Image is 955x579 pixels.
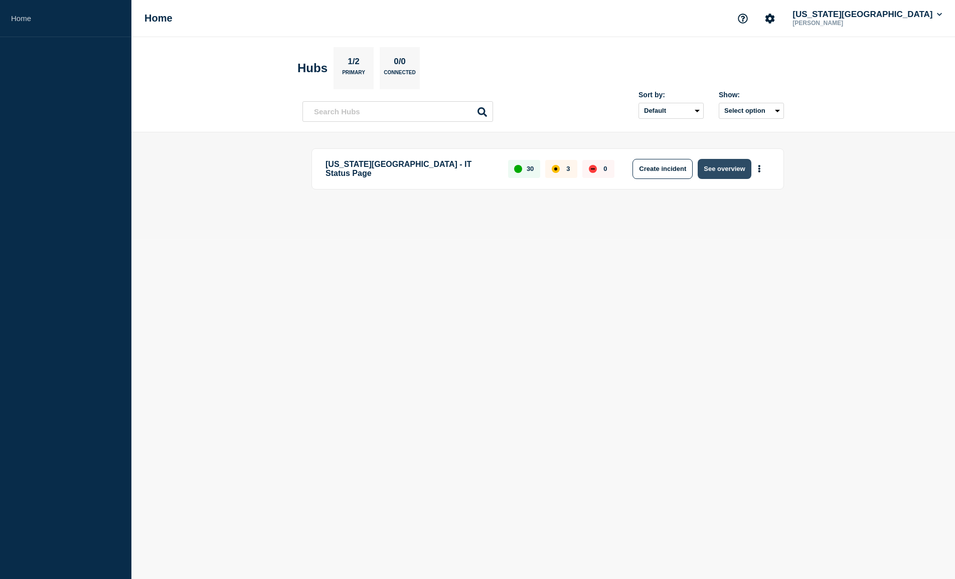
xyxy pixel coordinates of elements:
button: Select option [719,103,784,119]
button: Create incident [632,159,693,179]
p: 0/0 [390,57,410,70]
button: [US_STATE][GEOGRAPHIC_DATA] [790,10,944,20]
button: More actions [753,159,766,178]
p: 1/2 [344,57,364,70]
p: [PERSON_NAME] [790,20,895,27]
div: down [589,165,597,173]
button: See overview [698,159,751,179]
div: Sort by: [639,91,704,99]
p: 0 [603,165,607,172]
h2: Hubs [297,61,328,75]
div: up [514,165,522,173]
p: 3 [566,165,570,172]
p: [US_STATE][GEOGRAPHIC_DATA] - IT Status Page [326,159,497,179]
select: Sort by [639,103,704,119]
input: Search Hubs [302,101,493,122]
div: affected [552,165,560,173]
h1: Home [144,13,173,24]
p: Primary [342,70,365,80]
button: Support [732,8,753,29]
button: Account settings [759,8,780,29]
p: 30 [527,165,534,172]
p: Connected [384,70,415,80]
div: Show: [719,91,784,99]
